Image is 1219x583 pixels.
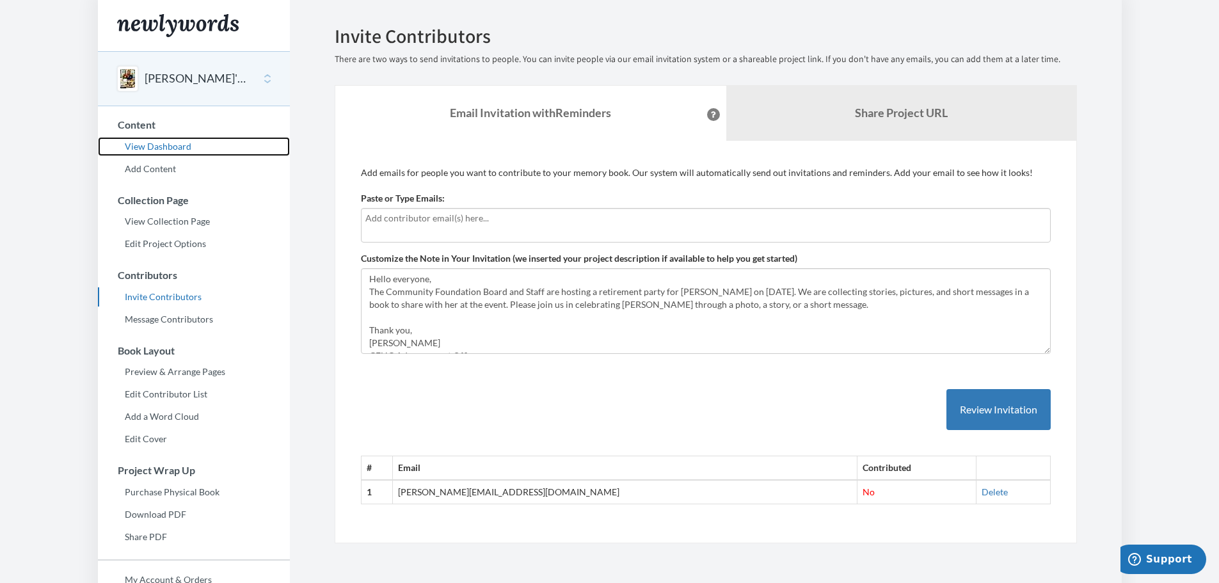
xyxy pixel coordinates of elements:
th: # [361,456,393,480]
button: [PERSON_NAME]'s Retirement [145,70,248,87]
h3: Content [99,119,290,131]
a: Edit Project Options [98,234,290,253]
iframe: Opens a widget where you can chat to one of our agents [1120,545,1206,577]
a: View Collection Page [98,212,290,231]
a: Add a Word Cloud [98,407,290,426]
a: Add Content [98,159,290,179]
h3: Project Wrap Up [99,465,290,476]
a: Edit Contributor List [98,385,290,404]
th: 1 [361,480,393,504]
a: Share PDF [98,527,290,547]
textarea: Hello everyone, The Community Foundation Board and Staff are hosting a retirement party for [PERS... [361,268,1051,354]
b: Share Project URL [855,106,948,120]
h3: Contributors [99,269,290,281]
img: Newlywords logo [117,14,239,37]
a: Edit Cover [98,429,290,449]
a: Message Contributors [98,310,290,329]
a: Purchase Physical Book [98,483,290,502]
input: Add contributor email(s) here... [365,211,1046,225]
label: Customize the Note in Your Invitation (we inserted your project description if available to help ... [361,252,797,265]
a: Invite Contributors [98,287,290,307]
h3: Book Layout [99,345,290,356]
td: [PERSON_NAME][EMAIL_ADDRESS][DOMAIN_NAME] [393,480,857,504]
h3: Collection Page [99,195,290,206]
a: View Dashboard [98,137,290,156]
th: Contributed [857,456,976,480]
strong: Email Invitation with Reminders [450,106,611,120]
p: Add emails for people you want to contribute to your memory book. Our system will automatically s... [361,166,1051,179]
p: There are two ways to send invitations to people. You can invite people via our email invitation ... [335,53,1077,66]
button: Review Invitation [946,389,1051,431]
a: Preview & Arrange Pages [98,362,290,381]
label: Paste or Type Emails: [361,192,445,205]
a: Delete [982,486,1008,497]
span: No [863,486,875,497]
h2: Invite Contributors [335,26,1077,47]
th: Email [393,456,857,480]
a: Download PDF [98,505,290,524]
